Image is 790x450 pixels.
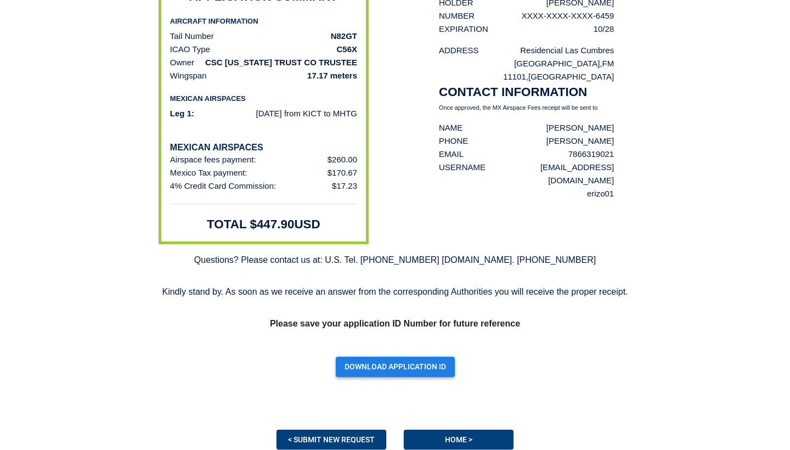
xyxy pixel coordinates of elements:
button: Download Application ID [336,357,455,377]
h6: MEXICAN AIRSPACES [170,93,357,104]
p: Mexico Tax payment: [170,166,247,179]
p: [DATE] from KICT to MHTG [170,107,357,120]
p: Once approved, the MX Airspace Fees receipt will be sent to [439,103,614,113]
p: EMAIL [439,148,486,161]
p: 11101 , [GEOGRAPHIC_DATA] [503,70,614,83]
p: erizo01 [486,187,614,200]
p: XXXX-XXXX-XXXX-6459 [522,9,614,22]
p: 10/28 [522,22,614,36]
span: Leg 1: [170,107,194,120]
p: EXPIRATION [439,22,488,36]
p: PHONE [439,134,486,148]
strong: Please save your application ID Number for future reference [270,319,520,328]
h2: TOTAL $ 447.90 USD [207,216,320,233]
p: [PERSON_NAME] [PERSON_NAME] [486,121,614,148]
p: 4% Credit Card Commission: [170,179,276,193]
p: CSC [US_STATE] TRUST CO TRUSTEE [205,56,357,69]
h2: CONTACT INFORMATION [439,83,614,100]
p: NUMBER [439,9,488,22]
p: [EMAIL_ADDRESS][DOMAIN_NAME] [486,161,614,187]
p: C56X [336,43,357,56]
p: [GEOGRAPHIC_DATA] , FM [503,57,614,70]
button: < Submit new request [276,430,386,450]
p: $ 260.00 [328,153,357,166]
p: Residencial Las Cumbres [503,44,614,57]
p: 17.17 meters [307,69,357,82]
p: Wingspan [170,69,207,82]
p: Tail Number [170,30,214,43]
p: N82GT [331,30,357,43]
p: USERNAME [439,161,486,174]
p: NAME [439,121,486,134]
p: ICAO Type [170,43,210,56]
h6: AIRCRAFT INFORMATION [170,16,357,27]
p: Airspace fees payment: [170,153,256,166]
h6: MEXICAN AIRSPACES [170,142,357,153]
p: Kindly stand by. As soon as we receive an answer from the corresponding Authorities you will rece... [153,276,636,308]
p: ADDRESS [439,44,479,57]
p: $ 170.67 [328,166,357,179]
button: Home > [404,430,513,450]
p: 7866319021 [486,148,614,161]
p: Questions? Please contact us at: U.S. Tel. [PHONE_NUMBER] [DOMAIN_NAME]. [PHONE_NUMBER] [185,244,605,276]
p: $ 17.23 [332,179,357,193]
p: Owner [170,56,194,69]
